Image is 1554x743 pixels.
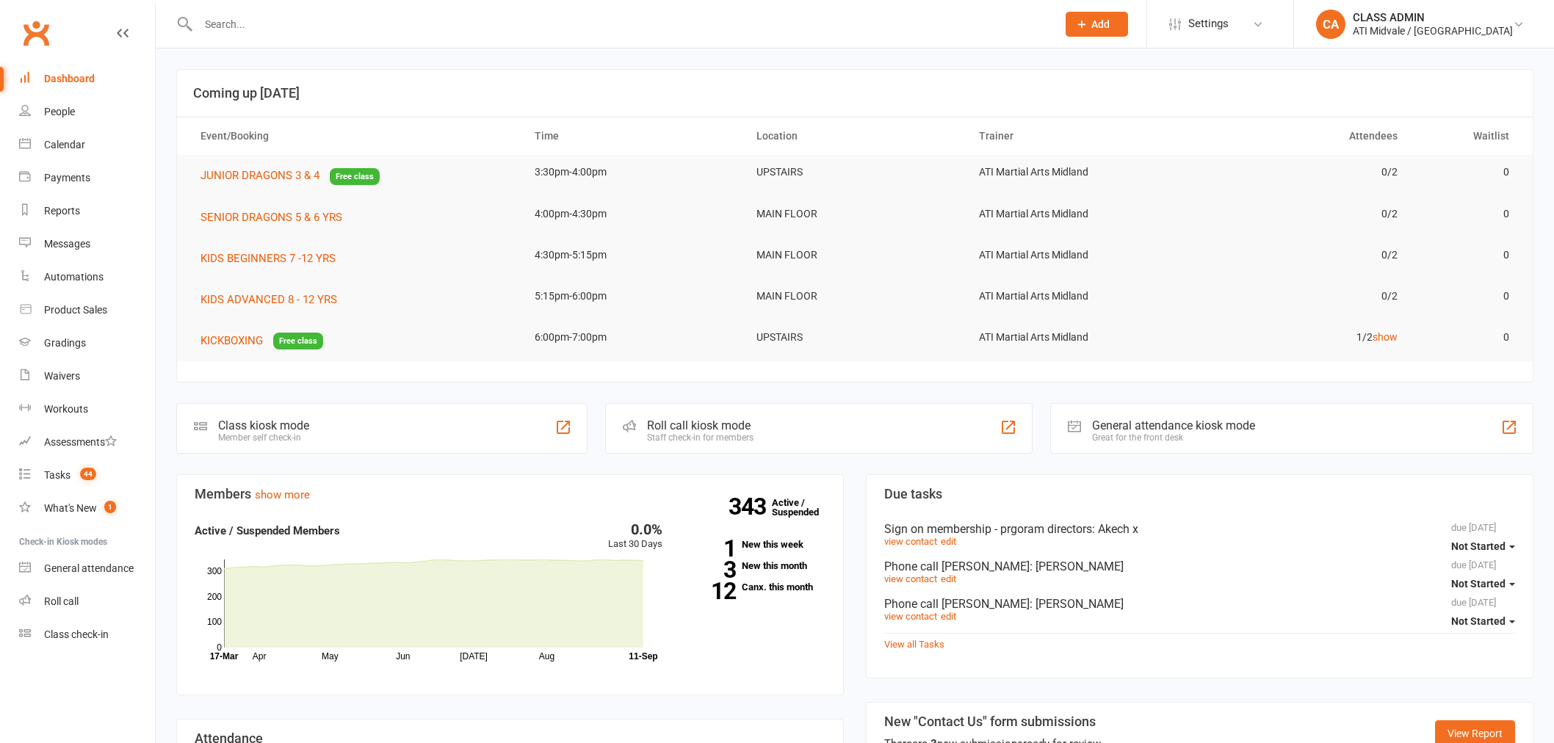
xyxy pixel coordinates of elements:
[19,585,155,618] a: Roll call
[200,332,323,350] button: KICKBOXINGFree class
[521,197,744,231] td: 4:00pm-4:30pm
[884,573,937,584] a: view contact
[1411,238,1522,272] td: 0
[884,559,1515,573] div: Phone call [PERSON_NAME]
[218,432,309,443] div: Member self check-in
[19,62,155,95] a: Dashboard
[1188,117,1411,155] th: Attendees
[1092,522,1138,536] span: : Akech x
[200,334,263,347] span: KICKBOXING
[941,611,956,622] a: edit
[1316,10,1345,39] div: CA
[743,238,966,272] td: MAIN FLOOR
[19,492,155,525] a: What's New1
[1188,155,1411,189] td: 0/2
[743,197,966,231] td: MAIN FLOOR
[19,228,155,261] a: Messages
[1451,533,1515,559] button: Not Started
[1188,7,1229,40] span: Settings
[1411,117,1522,155] th: Waitlist
[330,168,380,185] span: Free class
[44,403,88,415] div: Workouts
[1188,320,1411,355] td: 1/2
[200,252,336,265] span: KIDS BEGINNERS 7 -12 YRS
[884,597,1515,611] div: Phone call [PERSON_NAME]
[187,117,521,155] th: Event/Booking
[19,552,155,585] a: General attendance kiosk mode
[743,279,966,313] td: MAIN FLOOR
[1451,578,1506,590] span: Not Started
[1451,615,1506,627] span: Not Started
[647,432,753,443] div: Staff check-in for members
[200,209,353,226] button: SENIOR DRAGONS 5 & 6 YRS
[521,320,744,355] td: 6:00pm-7:00pm
[884,522,1515,536] div: Sign on membership - prgoram directors
[19,95,155,128] a: People
[19,327,155,360] a: Gradings
[195,524,340,537] strong: Active / Suspended Members
[19,294,155,327] a: Product Sales
[44,304,107,316] div: Product Sales
[19,459,155,492] a: Tasks 44
[966,155,1188,189] td: ATI Martial Arts Midland
[255,488,310,501] a: show more
[44,469,71,481] div: Tasks
[521,279,744,313] td: 5:15pm-6:00pm
[966,238,1188,272] td: ATI Martial Arts Midland
[44,502,97,514] div: What's New
[884,611,937,622] a: view contact
[200,250,346,267] button: KIDS BEGINNERS 7 -12 YRS
[19,128,155,162] a: Calendar
[1188,279,1411,313] td: 0/2
[19,426,155,459] a: Assessments
[1451,608,1515,634] button: Not Started
[273,333,323,349] span: Free class
[1091,18,1110,30] span: Add
[19,393,155,426] a: Workouts
[44,370,80,382] div: Waivers
[1092,418,1255,432] div: General attendance kiosk mode
[200,211,342,224] span: SENIOR DRAGONS 5 & 6 YRS
[941,573,956,584] a: edit
[684,540,825,549] a: 1New this week
[521,117,744,155] th: Time
[729,496,772,518] strong: 343
[1188,197,1411,231] td: 0/2
[80,468,96,480] span: 44
[200,291,347,308] button: KIDS ADVANCED 8 - 12 YRS
[743,320,966,355] td: UPSTAIRS
[1353,24,1513,37] div: ATI Midvale / [GEOGRAPHIC_DATA]
[19,618,155,651] a: Class kiosk mode
[200,169,319,182] span: JUNIOR DRAGONS 3 & 4
[44,271,104,283] div: Automations
[1030,559,1124,573] span: : [PERSON_NAME]
[1066,12,1128,37] button: Add
[194,14,1047,35] input: Search...
[104,501,116,513] span: 1
[684,561,825,570] a: 3New this month
[44,139,85,151] div: Calendar
[19,360,155,393] a: Waivers
[1451,570,1515,597] button: Not Started
[884,536,937,547] a: view contact
[19,195,155,228] a: Reports
[772,487,836,528] a: 343Active / Suspended
[44,106,75,117] div: People
[44,337,86,349] div: Gradings
[1411,279,1522,313] td: 0
[19,261,155,294] a: Automations
[521,155,744,189] td: 3:30pm-4:00pm
[1092,432,1255,443] div: Great for the front desk
[966,320,1188,355] td: ATI Martial Arts Midland
[1353,11,1513,24] div: CLASS ADMIN
[521,238,744,272] td: 4:30pm-5:15pm
[884,639,944,650] a: View all Tasks
[1188,238,1411,272] td: 0/2
[966,279,1188,313] td: ATI Martial Arts Midland
[44,205,80,217] div: Reports
[743,117,966,155] th: Location
[44,595,79,607] div: Roll call
[1451,540,1506,552] span: Not Started
[884,714,1103,729] h3: New "Contact Us" form submissions
[1411,155,1522,189] td: 0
